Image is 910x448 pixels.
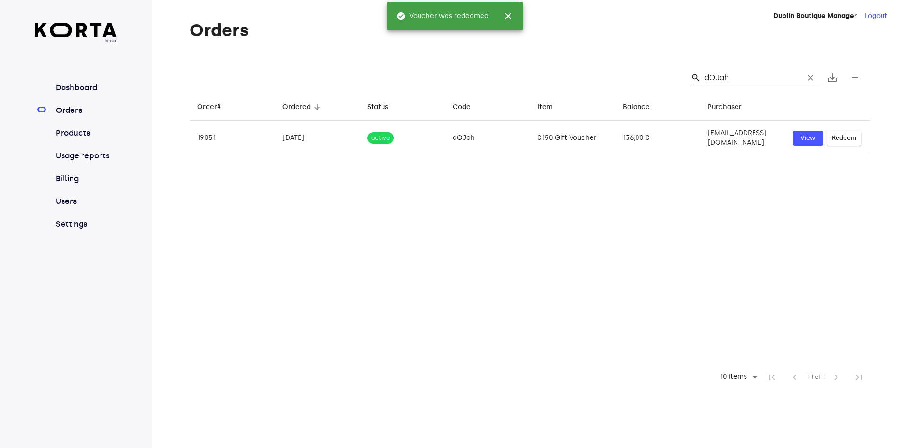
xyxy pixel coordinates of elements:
[35,23,117,37] img: Korta
[275,121,360,155] td: [DATE]
[623,101,662,113] span: Balance
[718,373,749,381] div: 10 items
[54,173,117,184] a: Billing
[708,101,754,113] span: Purchaser
[282,101,311,113] div: Ordered
[806,373,825,382] span: 1-1 of 1
[844,66,866,89] button: Create new gift card
[714,370,761,384] div: 10 items
[453,101,483,113] span: Code
[537,101,565,113] span: Item
[396,11,489,21] span: Voucher was redeemed
[35,37,117,44] span: beta
[847,366,870,389] span: Last Page
[54,219,117,230] a: Settings
[832,133,856,144] span: Redeem
[793,131,823,146] button: View
[849,72,861,83] span: add
[708,101,742,113] div: Purchaser
[530,121,615,155] td: €150 Gift Voucher
[54,150,117,162] a: Usage reports
[367,101,388,113] div: Status
[54,128,117,139] a: Products
[623,101,650,113] div: Balance
[700,121,785,155] td: [EMAIL_ADDRESS][DOMAIN_NAME]
[821,66,844,89] button: Export
[190,121,275,155] td: 19051
[825,366,847,389] span: Next Page
[367,101,400,113] span: Status
[704,70,796,85] input: Search
[497,5,519,27] button: close
[282,101,323,113] span: Ordered
[798,133,819,144] span: View
[197,101,233,113] span: Order#
[761,366,783,389] span: First Page
[453,101,471,113] div: Code
[691,73,701,82] span: Search
[54,82,117,93] a: Dashboard
[537,101,553,113] div: Item
[54,196,117,207] a: Users
[367,134,394,143] span: active
[35,23,117,44] a: beta
[773,12,857,20] strong: Dublin Boutique Manager
[445,121,530,155] td: dOJah
[502,10,514,22] span: close
[783,366,806,389] span: Previous Page
[197,101,221,113] div: Order#
[806,73,815,82] span: clear
[313,103,321,111] span: arrow_downward
[827,72,838,83] span: save_alt
[54,105,117,116] a: Orders
[190,21,870,40] h1: Orders
[615,121,701,155] td: 136,00 €
[800,67,821,88] button: Clear Search
[827,131,861,146] button: Redeem
[864,11,887,21] button: Logout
